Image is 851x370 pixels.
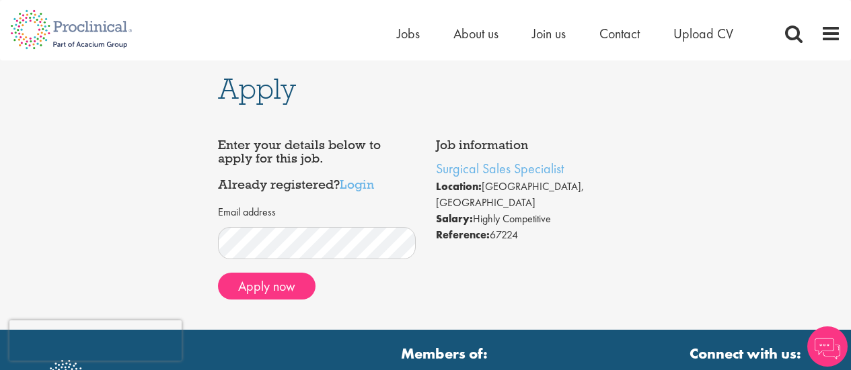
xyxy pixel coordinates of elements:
h4: Enter your details below to apply for this job. Already registered? [218,138,416,191]
strong: Members of: [247,343,642,364]
li: Highly Competitive [436,211,634,227]
img: Chatbot [807,326,848,367]
a: Jobs [397,25,420,42]
a: About us [453,25,498,42]
strong: Reference: [436,228,490,242]
a: Login [340,176,374,192]
a: Contact [599,25,640,42]
h4: Job information [436,138,634,152]
strong: Location: [436,179,482,193]
a: Join us [532,25,566,42]
li: 67224 [436,227,634,243]
a: Upload CV [673,25,733,42]
label: Email address [218,205,276,220]
iframe: reCAPTCHA [9,320,182,361]
button: Apply now [218,273,316,299]
a: Surgical Sales Specialist [436,160,564,177]
span: Apply [218,71,296,107]
strong: Salary: [436,212,473,226]
strong: Connect with us: [690,343,804,364]
li: [GEOGRAPHIC_DATA], [GEOGRAPHIC_DATA] [436,179,634,211]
